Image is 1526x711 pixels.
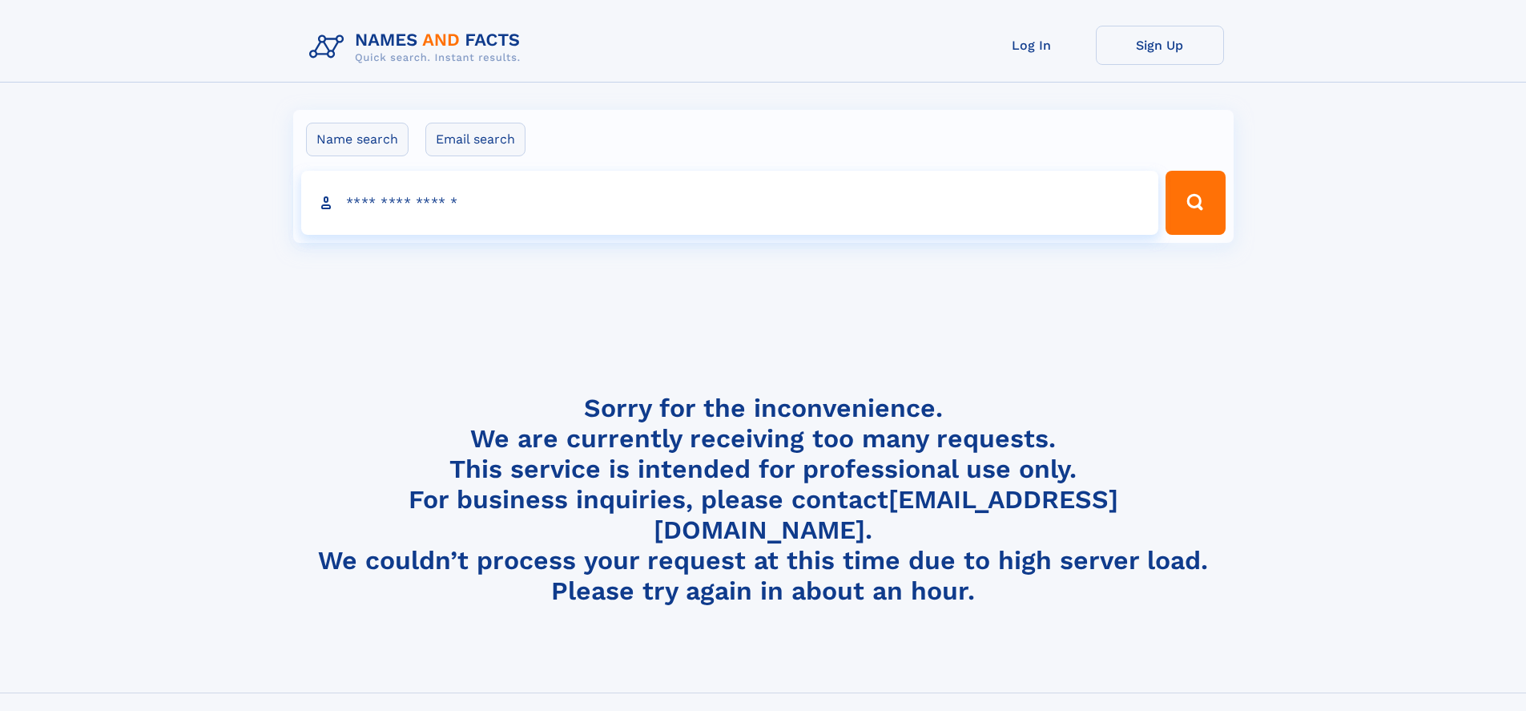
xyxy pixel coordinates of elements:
[654,484,1118,545] a: [EMAIL_ADDRESS][DOMAIN_NAME]
[968,26,1096,65] a: Log In
[306,123,409,156] label: Name search
[1166,171,1225,235] button: Search Button
[1096,26,1224,65] a: Sign Up
[301,171,1159,235] input: search input
[425,123,525,156] label: Email search
[303,393,1224,607] h4: Sorry for the inconvenience. We are currently receiving too many requests. This service is intend...
[303,26,533,69] img: Logo Names and Facts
